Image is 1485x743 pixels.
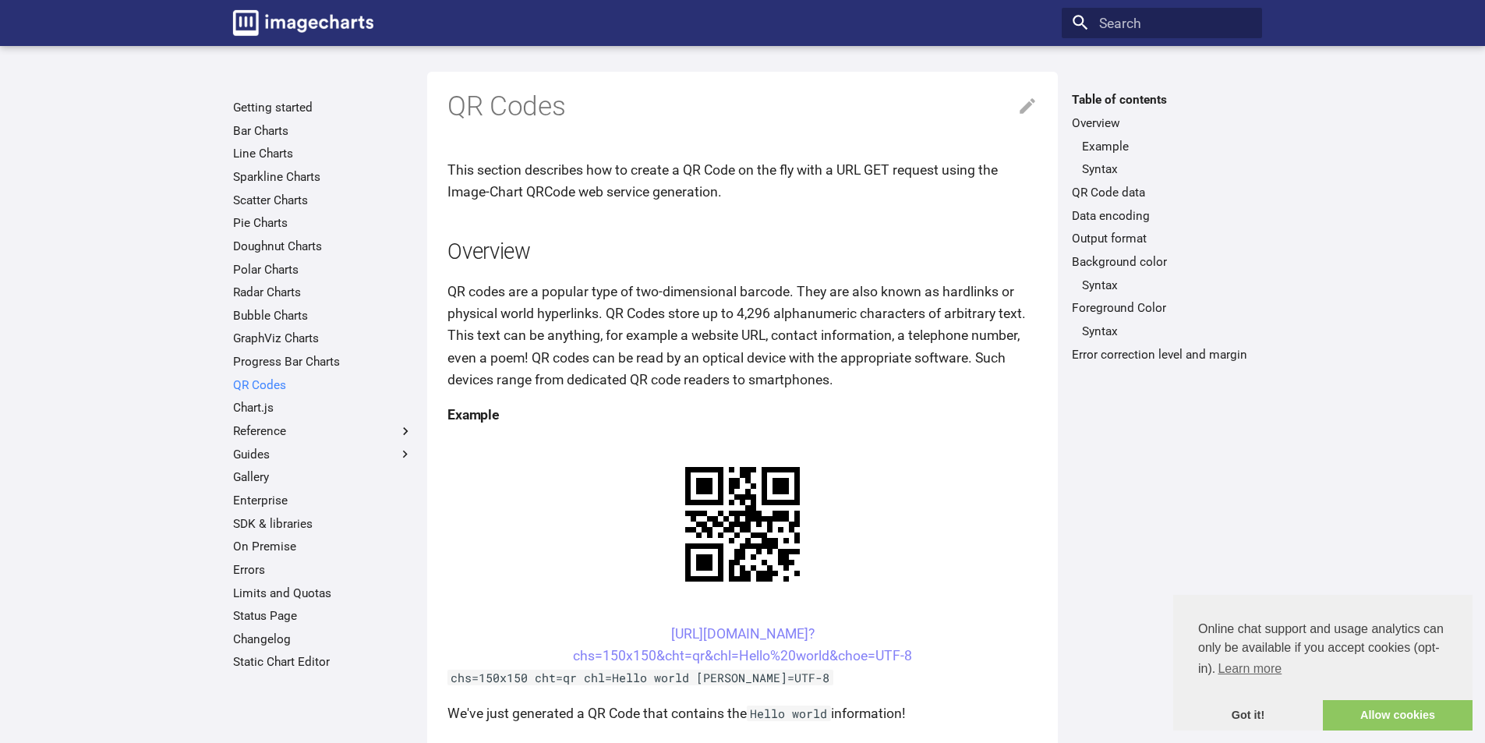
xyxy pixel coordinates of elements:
[233,354,413,370] a: Progress Bar Charts
[1173,595,1473,731] div: cookieconsent
[233,123,413,139] a: Bar Charts
[1072,115,1252,131] a: Overview
[447,702,1038,724] p: We've just generated a QR Code that contains the information!
[233,239,413,254] a: Doughnut Charts
[233,331,413,346] a: GraphViz Charts
[1082,324,1252,339] a: Syntax
[1062,92,1262,362] nav: Table of contents
[1072,254,1252,270] a: Background color
[1062,92,1262,108] label: Table of contents
[447,281,1038,391] p: QR codes are a popular type of two-dimensional barcode. They are also known as hardlinks or physi...
[447,670,833,685] code: chs=150x150 cht=qr chl=Hello world [PERSON_NAME]=UTF-8
[233,447,413,462] label: Guides
[1072,347,1252,363] a: Error correction level and margin
[233,377,413,393] a: QR Codes
[233,169,413,185] a: Sparkline Charts
[1323,700,1473,731] a: allow cookies
[447,159,1038,203] p: This section describes how to create a QR Code on the fly with a URL GET request using the Image-...
[233,469,413,485] a: Gallery
[233,193,413,208] a: Scatter Charts
[447,237,1038,267] h2: Overview
[1072,139,1252,178] nav: Overview
[658,440,827,609] img: chart
[233,262,413,278] a: Polar Charts
[447,89,1038,125] h1: QR Codes
[1072,278,1252,293] nav: Background color
[573,626,912,663] a: [URL][DOMAIN_NAME]?chs=150x150&cht=qr&chl=Hello%20world&choe=UTF-8
[1062,8,1262,39] input: Search
[233,285,413,300] a: Radar Charts
[1072,208,1252,224] a: Data encoding
[1215,657,1284,681] a: learn more about cookies
[1082,278,1252,293] a: Syntax
[226,3,380,42] a: Image-Charts documentation
[447,404,1038,426] h4: Example
[1082,161,1252,177] a: Syntax
[233,608,413,624] a: Status Page
[233,562,413,578] a: Errors
[233,632,413,647] a: Changelog
[233,586,413,601] a: Limits and Quotas
[1072,300,1252,316] a: Foreground Color
[233,423,413,439] label: Reference
[1072,324,1252,339] nav: Foreground Color
[233,400,413,416] a: Chart.js
[233,516,413,532] a: SDK & libraries
[1072,231,1252,246] a: Output format
[233,100,413,115] a: Getting started
[233,308,413,324] a: Bubble Charts
[1082,139,1252,154] a: Example
[747,706,831,721] code: Hello world
[233,493,413,508] a: Enterprise
[233,539,413,554] a: On Premise
[233,654,413,670] a: Static Chart Editor
[233,10,373,36] img: logo
[1198,620,1448,681] span: Online chat support and usage analytics can only be available if you accept cookies (opt-in).
[233,215,413,231] a: Pie Charts
[233,146,413,161] a: Line Charts
[1173,700,1323,731] a: dismiss cookie message
[1072,185,1252,200] a: QR Code data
